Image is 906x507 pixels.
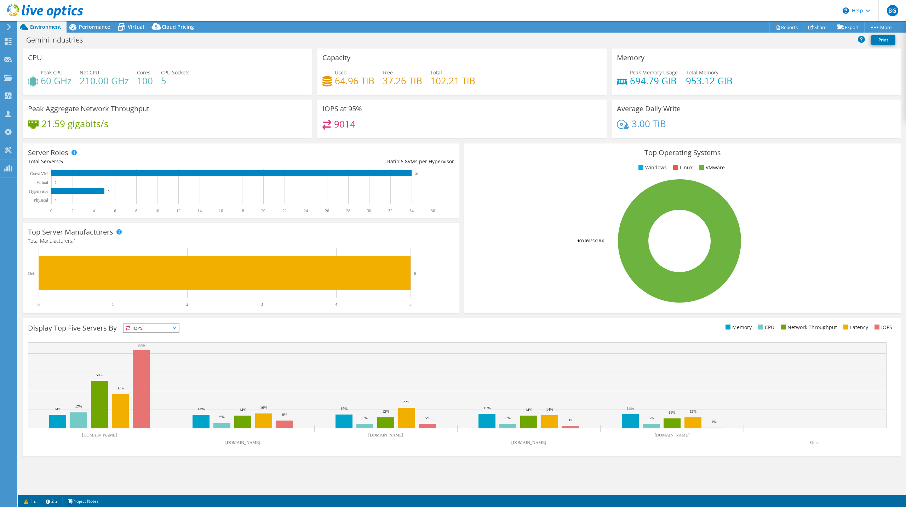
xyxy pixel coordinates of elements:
[483,406,491,410] text: 15%
[282,208,287,213] text: 22
[41,497,63,506] a: 2
[842,323,868,331] li: Latency
[630,77,678,85] h4: 694.79 GiB
[383,69,393,76] span: Free
[382,409,389,413] text: 12%
[403,400,410,404] text: 22%
[325,208,329,213] text: 26
[28,149,68,157] h3: Server Roles
[431,208,435,213] text: 36
[577,238,590,243] tspan: 100.0%
[138,343,145,347] text: 83%
[261,208,265,213] text: 20
[161,69,190,76] span: CPU Sockets
[162,23,194,30] span: Cloud Pricing
[261,302,263,307] text: 3
[197,407,205,411] text: 14%
[617,54,644,62] h3: Memory
[282,412,287,417] text: 8%
[23,36,94,44] h1: Gemini Industries
[114,208,116,213] text: 6
[779,323,837,331] li: Network Throughput
[241,158,454,165] div: Ratio: VMs per Hypervisor
[75,404,82,409] text: 17%
[71,208,74,213] text: 2
[335,302,337,307] text: 4
[627,406,634,410] text: 15%
[54,407,61,411] text: 14%
[335,69,347,76] span: Used
[632,120,666,128] h4: 3.00 TiB
[414,271,416,275] text: 5
[36,180,48,185] text: Virtual
[82,433,117,438] text: [DOMAIN_NAME]
[769,22,803,33] a: Reports
[28,237,454,245] h4: Total Manufacturers:
[388,208,392,213] text: 32
[637,164,667,171] li: Windows
[41,69,63,76] span: Peak CPU
[28,158,241,165] div: Total Servers:
[112,302,114,307] text: 1
[335,77,374,85] h4: 64.96 TiB
[470,149,896,157] h3: Top Operating Systems
[669,410,676,415] text: 11%
[79,23,110,30] span: Performance
[864,22,897,33] a: More
[19,497,41,506] a: 1
[176,208,180,213] text: 12
[511,440,546,445] text: [DOMAIN_NAME]
[41,120,108,128] h4: 21.59 gigabits/s
[30,23,61,30] span: Environment
[135,208,137,213] text: 8
[649,416,654,420] text: 5%
[803,22,832,33] a: Share
[568,418,573,422] text: 3%
[415,172,419,175] text: 34
[41,77,71,85] h4: 60 GHz
[197,208,202,213] text: 14
[137,69,150,76] span: Cores
[55,181,57,184] text: 0
[505,416,511,420] text: 5%
[617,105,681,113] h3: Average Daily Write
[186,302,188,307] text: 2
[686,69,718,76] span: Total Memory
[161,77,190,85] h4: 5
[38,302,40,307] text: 0
[219,415,225,419] text: 6%
[430,69,442,76] span: Total
[334,120,355,128] h4: 9014
[28,105,149,113] h3: Peak Aggregate Network Throughput
[29,189,48,194] text: Hypervisor
[80,77,129,85] h4: 210.00 GHz
[425,416,430,420] text: 5%
[346,208,350,213] text: 28
[93,208,95,213] text: 4
[340,406,348,411] text: 15%
[590,238,604,243] tspan: ESXi 8.0
[525,407,532,412] text: 14%
[28,228,113,236] h3: Top Server Manufacturers
[30,171,48,176] text: Guest VM
[96,373,103,377] text: 50%
[28,271,35,276] text: Dell
[239,407,246,412] text: 14%
[108,190,110,193] text: 5
[873,323,892,331] li: IOPS
[124,324,179,332] span: IOPS
[832,22,865,33] a: Export
[128,23,144,30] span: Virtual
[219,208,223,213] text: 16
[711,419,717,424] text: 1%
[368,433,403,438] text: [DOMAIN_NAME]
[240,208,244,213] text: 18
[34,198,48,203] text: Physical
[887,5,898,16] span: BG
[117,386,124,390] text: 37%
[430,77,475,85] h4: 102.21 TiB
[843,7,849,14] svg: \n
[810,440,820,445] text: Other
[871,35,895,45] a: Print
[55,198,57,202] text: 0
